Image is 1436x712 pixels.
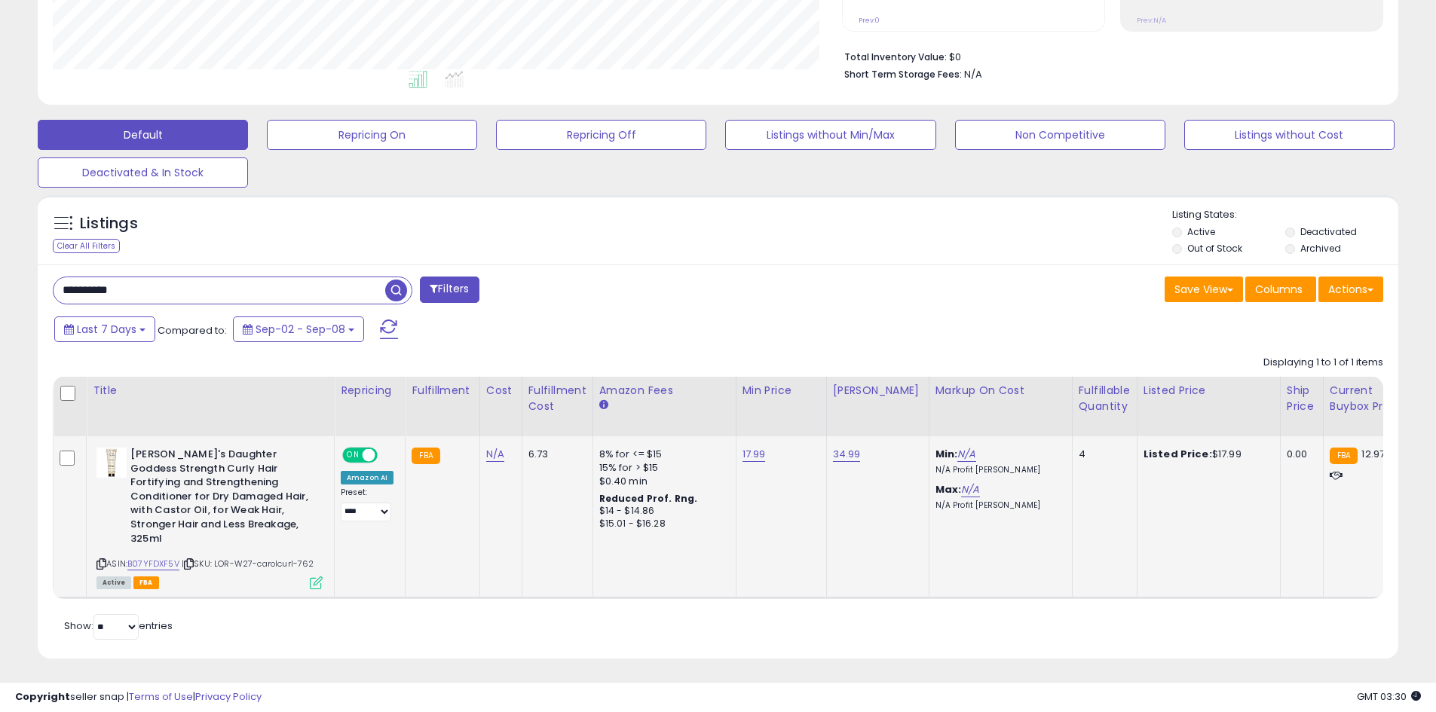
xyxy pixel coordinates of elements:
div: Ship Price [1287,383,1317,414]
button: Repricing On [267,120,477,150]
p: N/A Profit [PERSON_NAME] [935,500,1061,511]
div: Repricing [341,383,399,399]
label: Deactivated [1300,225,1357,238]
h5: Listings [80,213,138,234]
button: Listings without Cost [1184,120,1395,150]
button: Repricing Off [496,120,706,150]
div: 0.00 [1287,448,1312,461]
span: ON [344,449,363,462]
strong: Copyright [15,689,70,704]
div: Preset: [341,487,393,521]
span: Sep-02 - Sep-08 [256,322,345,337]
small: FBA [1330,448,1358,464]
button: Columns [1245,277,1316,302]
label: Active [1187,225,1215,238]
b: Short Term Storage Fees: [844,68,962,81]
img: 312AL25E2KL._SL40_.jpg [96,448,127,478]
button: Filters [420,277,479,303]
a: Terms of Use [129,689,193,704]
div: Fulfillable Quantity [1079,383,1131,414]
b: [PERSON_NAME]'s Daughter Goddess Strength Curly Hair Fortifying and Strengthening Conditioner for... [130,448,314,549]
a: B07YFDXF5V [127,558,179,570]
div: ASIN: [96,448,323,588]
div: $17.99 [1144,448,1269,461]
div: Current Buybox Price [1330,383,1407,414]
span: Last 7 Days [77,322,136,337]
button: Deactivated & In Stock [38,157,248,188]
div: Min Price [742,383,820,399]
div: Amazon AI [341,471,393,484]
div: $15.01 - $16.28 [599,518,724,530]
a: 17.99 [742,447,766,462]
label: Out of Stock [1187,242,1242,255]
span: Show: entries [64,619,173,633]
div: 8% for <= $15 [599,448,724,461]
th: The percentage added to the cost of goods (COGS) that forms the calculator for Min & Max prices. [929,377,1072,436]
span: Columns [1255,282,1303,297]
span: 2025-09-16 03:30 GMT [1357,689,1421,704]
span: N/A [964,67,982,81]
small: Prev: N/A [1137,16,1166,25]
a: N/A [961,482,979,497]
button: Listings without Min/Max [725,120,935,150]
b: Min: [935,447,958,461]
b: Reduced Prof. Rng. [599,492,698,505]
b: Listed Price: [1144,447,1212,461]
div: 6.73 [528,448,581,461]
span: FBA [133,576,159,589]
button: Default [38,120,248,150]
div: Fulfillment Cost [528,383,586,414]
button: Non Competitive [955,120,1165,150]
b: Max: [935,482,962,497]
div: [PERSON_NAME] [833,383,923,399]
div: Fulfillment [412,383,473,399]
a: N/A [957,447,975,462]
button: Sep-02 - Sep-08 [233,316,364,342]
a: 34.99 [833,447,861,462]
div: Clear All Filters [53,239,120,253]
span: All listings currently available for purchase on Amazon [96,576,131,589]
div: 15% for > $15 [599,461,724,475]
span: Compared to: [158,323,227,338]
li: $0 [844,47,1372,65]
p: Listing States: [1172,208,1398,222]
div: seller snap | | [15,690,262,704]
button: Last 7 Days [54,316,155,342]
small: Amazon Fees. [599,399,608,412]
button: Actions [1318,277,1383,302]
b: Total Inventory Value: [844,50,947,63]
span: OFF [375,449,400,462]
div: Markup on Cost [935,383,1066,399]
span: 12.97 [1361,447,1385,461]
label: Archived [1300,242,1341,255]
div: 4 [1079,448,1125,461]
div: Title [93,383,328,399]
small: FBA [412,448,439,464]
a: N/A [486,447,504,462]
div: $0.40 min [599,475,724,488]
div: $14 - $14.86 [599,505,724,518]
div: Displaying 1 to 1 of 1 items [1263,356,1383,370]
span: | SKU: LOR-W27-carolcurl-762 [182,558,314,570]
p: N/A Profit [PERSON_NAME] [935,465,1061,475]
div: Amazon Fees [599,383,730,399]
div: Listed Price [1144,383,1274,399]
a: Privacy Policy [195,689,262,704]
button: Save View [1165,277,1243,302]
div: Cost [486,383,516,399]
small: Prev: 0 [859,16,880,25]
